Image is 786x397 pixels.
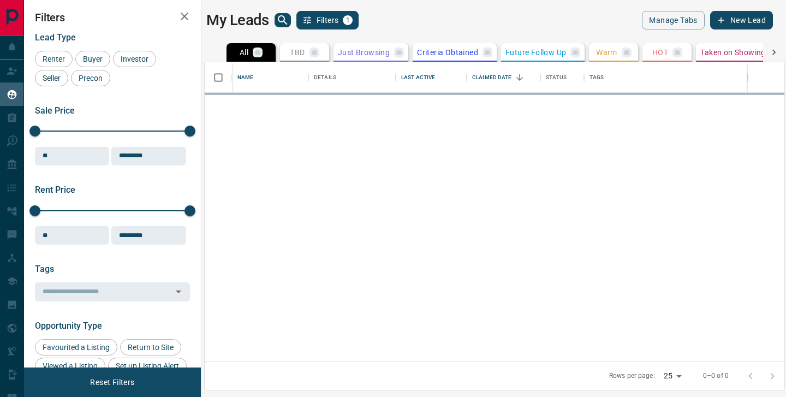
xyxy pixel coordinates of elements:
span: Viewed a Listing [39,362,102,370]
p: Taken on Showings [700,49,770,56]
div: Status [546,62,567,93]
button: search button [275,13,291,27]
button: New Lead [710,11,773,29]
div: Claimed Date [472,62,512,93]
span: Favourited a Listing [39,343,114,352]
p: Rows per page: [609,371,655,381]
div: 25 [659,368,686,384]
span: Opportunity Type [35,321,102,331]
span: Sale Price [35,105,75,116]
button: Manage Tabs [642,11,704,29]
span: 1 [344,16,352,24]
span: Return to Site [124,343,177,352]
div: Precon [71,70,110,86]
div: Name [232,62,308,93]
span: Buyer [79,55,106,63]
div: Status [540,62,584,93]
button: Sort [512,70,527,85]
div: Details [308,62,396,93]
p: Just Browsing [338,49,390,56]
span: Precon [75,74,106,82]
div: Last Active [401,62,435,93]
span: Lead Type [35,32,76,43]
div: Return to Site [120,339,181,355]
div: Seller [35,70,68,86]
span: Set up Listing Alert [112,362,183,370]
h1: My Leads [206,11,269,29]
p: HOT [652,49,668,56]
p: TBD [290,49,305,56]
span: Rent Price [35,185,75,195]
button: Open [171,284,186,299]
span: Investor [117,55,152,63]
div: Last Active [396,62,467,93]
h2: Filters [35,11,190,24]
span: Seller [39,74,64,82]
div: Details [314,62,336,93]
div: Set up Listing Alert [108,358,187,374]
div: Name [237,62,254,93]
button: Filters1 [296,11,359,29]
div: Favourited a Listing [35,339,117,355]
p: All [240,49,248,56]
span: Renter [39,55,69,63]
p: Future Follow Up [505,49,566,56]
p: Criteria Obtained [417,49,478,56]
span: Tags [35,264,54,274]
p: 0–0 of 0 [703,371,729,381]
div: Renter [35,51,73,67]
p: Warm [596,49,617,56]
div: Viewed a Listing [35,358,105,374]
button: Reset Filters [83,373,141,392]
div: Claimed Date [467,62,540,93]
div: Tags [589,62,604,93]
div: Tags [584,62,748,93]
div: Investor [113,51,156,67]
div: Buyer [75,51,110,67]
